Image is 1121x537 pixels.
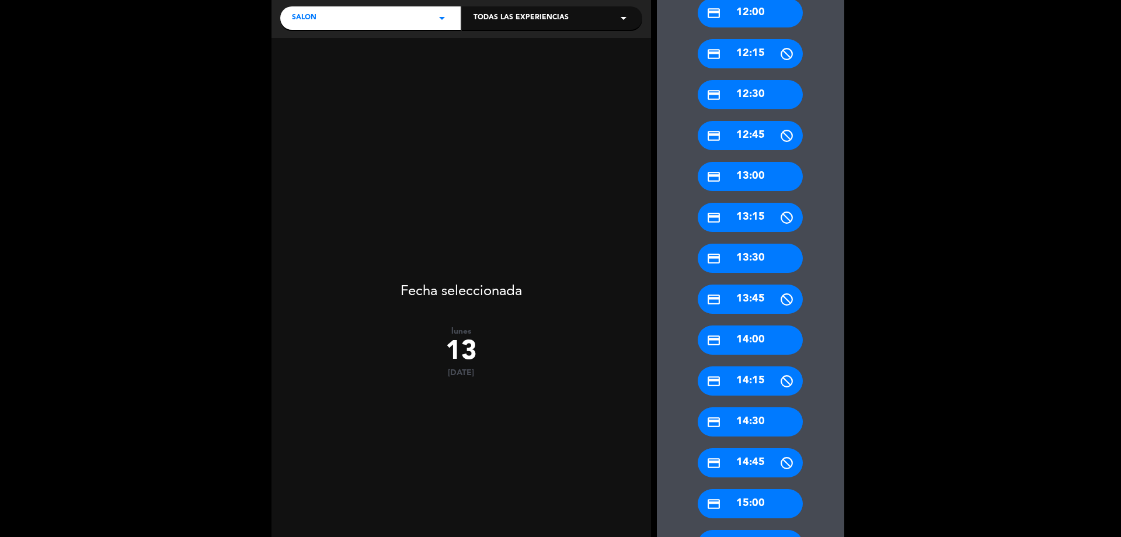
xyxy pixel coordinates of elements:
[706,129,721,143] i: credit_card
[706,415,721,429] i: credit_card
[706,292,721,307] i: credit_card
[706,251,721,266] i: credit_card
[706,210,721,225] i: credit_card
[271,327,651,337] div: lunes
[706,6,721,20] i: credit_card
[698,448,803,477] div: 14:45
[706,88,721,102] i: credit_card
[474,12,569,24] span: Todas las experiencias
[698,407,803,436] div: 14:30
[698,325,803,355] div: 14:00
[292,12,316,24] span: SALON
[706,47,721,61] i: credit_card
[706,497,721,511] i: credit_card
[706,456,721,470] i: credit_card
[698,80,803,109] div: 12:30
[698,489,803,518] div: 15:00
[698,121,803,150] div: 12:45
[698,203,803,232] div: 13:15
[698,39,803,68] div: 12:15
[271,266,651,303] div: Fecha seleccionada
[617,11,631,25] i: arrow_drop_down
[706,374,721,389] i: credit_card
[706,169,721,184] i: credit_card
[698,244,803,273] div: 13:30
[698,285,803,314] div: 13:45
[706,333,721,348] i: credit_card
[271,368,651,378] div: [DATE]
[271,337,651,368] div: 13
[435,11,449,25] i: arrow_drop_down
[698,162,803,191] div: 13:00
[698,366,803,396] div: 14:15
